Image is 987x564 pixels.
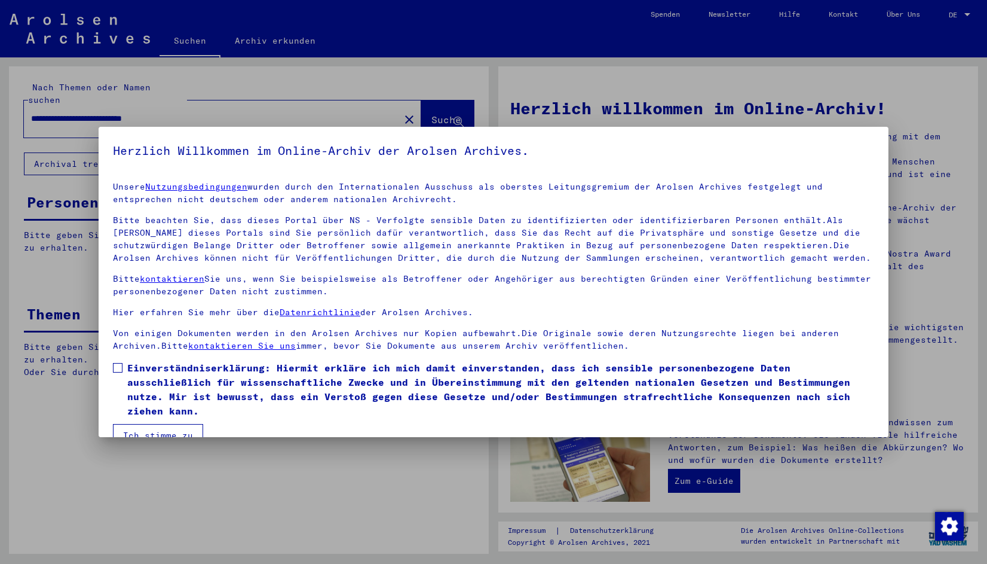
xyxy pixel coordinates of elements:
img: Zustimmung ändern [935,512,964,541]
a: kontaktieren [140,273,204,284]
p: Bitte beachten Sie, dass dieses Portal über NS - Verfolgte sensible Daten zu identifizierten oder... [113,214,874,264]
p: Hier erfahren Sie mehr über die der Arolsen Archives. [113,306,874,319]
a: Datenrichtlinie [280,307,360,318]
p: Von einigen Dokumenten werden in den Arolsen Archives nur Kopien aufbewahrt.Die Originale sowie d... [113,327,874,352]
a: Nutzungsbedingungen [145,181,247,192]
a: kontaktieren Sie uns [188,340,296,351]
h5: Herzlich Willkommen im Online-Archiv der Arolsen Archives. [113,141,874,160]
p: Unsere wurden durch den Internationalen Ausschuss als oberstes Leitungsgremium der Arolsen Archiv... [113,181,874,206]
button: Ich stimme zu [113,424,203,447]
p: Bitte Sie uns, wenn Sie beispielsweise als Betroffener oder Angehöriger aus berechtigten Gründen ... [113,273,874,298]
span: Einverständniserklärung: Hiermit erkläre ich mich damit einverstanden, dass ich sensible personen... [127,361,874,418]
